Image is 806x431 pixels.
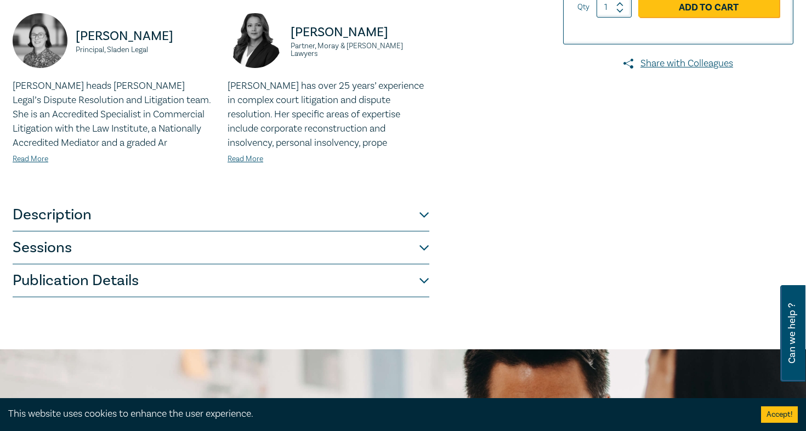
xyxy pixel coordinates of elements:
[291,24,429,41] p: [PERSON_NAME]
[228,13,282,68] img: https://s3.ap-southeast-2.amazonaws.com/leo-cussen-store-production-content/Contacts/Radhika%20Ka...
[76,46,214,54] small: Principal, Sladen Legal
[76,27,214,45] p: [PERSON_NAME]
[577,1,589,13] label: Qty
[563,56,793,71] a: Share with Colleagues
[13,231,429,264] button: Sessions
[13,199,429,231] button: Description
[787,292,797,375] span: Can we help ?
[13,79,214,150] p: [PERSON_NAME] heads [PERSON_NAME] Legal’s Dispute Resolution and Litigation team. She is an Accre...
[228,154,263,164] a: Read More
[13,264,429,297] button: Publication Details
[8,407,745,421] div: This website uses cookies to enhance the user experience.
[228,79,429,150] p: [PERSON_NAME] has over 25 years’ experience in complex court litigation and dispute resolution. H...
[291,42,429,58] small: Partner, Moray & [PERSON_NAME] Lawyers
[13,154,48,164] a: Read More
[761,406,798,423] button: Accept cookies
[13,13,67,68] img: https://s3.ap-southeast-2.amazonaws.com/leo-cussen-store-production-content/Contacts/Alicia%20Hil...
